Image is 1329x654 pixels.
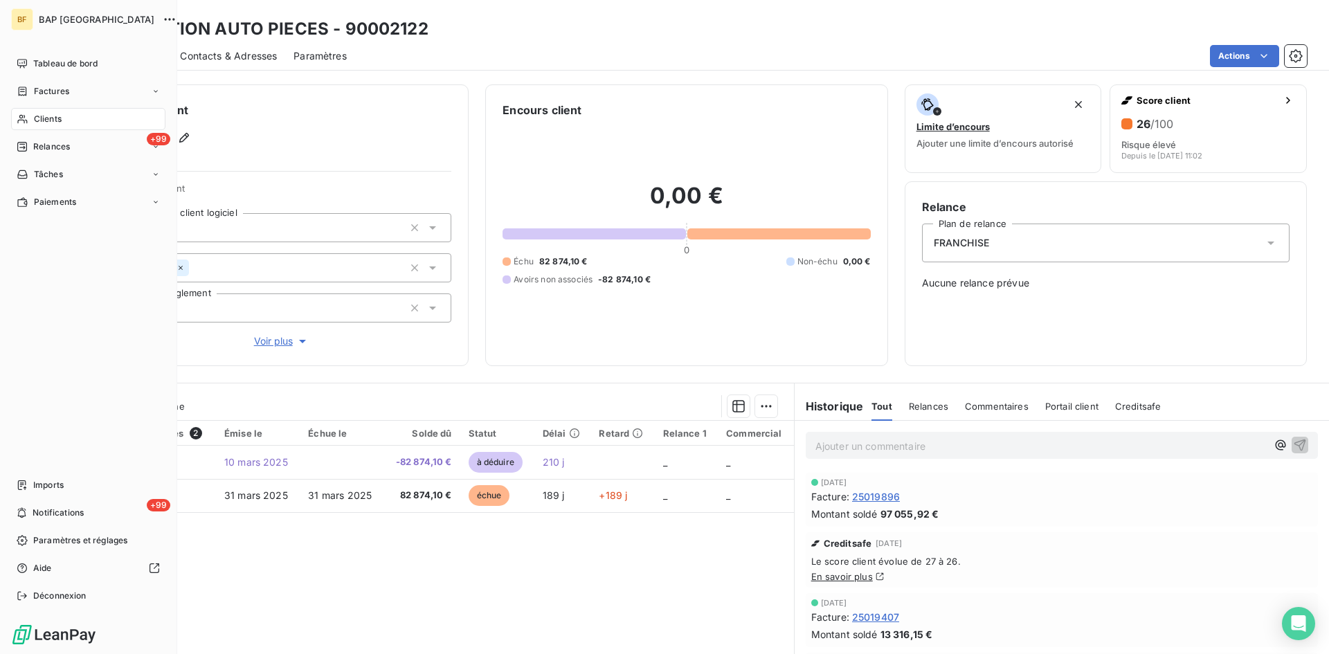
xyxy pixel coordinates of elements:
span: BAP [GEOGRAPHIC_DATA] [39,14,154,25]
span: Facture : [811,610,849,624]
span: Ajouter une limite d’encours autorisé [916,138,1074,149]
span: Propriétés Client [111,183,451,202]
span: 31 mars 2025 [308,489,372,501]
span: 13 316,15 € [880,627,933,642]
span: 10 mars 2025 [224,456,288,468]
h6: 26 [1137,117,1173,131]
h6: Encours client [503,102,581,118]
span: 0 [684,244,689,255]
h6: Informations client [84,102,451,118]
span: Paiements [34,196,76,208]
span: _ [726,456,730,468]
span: +99 [147,133,170,145]
span: à déduire [469,452,523,473]
div: Commercial [726,428,786,439]
span: Non-échu [797,255,838,268]
button: Actions [1210,45,1279,67]
span: Tout [871,401,892,412]
span: 210 j [543,456,565,468]
h6: Historique [795,398,864,415]
div: Statut [469,428,526,439]
span: Aide [33,562,52,574]
span: Clients [34,113,62,125]
span: _ [663,456,667,468]
span: Creditsafe [824,538,872,549]
span: Relances [909,401,948,412]
span: Déconnexion [33,590,87,602]
span: [DATE] [821,599,847,607]
button: Limite d’encoursAjouter une limite d’encours autorisé [905,84,1102,173]
span: Avoirs non associés [514,273,593,286]
span: 25019407 [852,610,899,624]
h2: 0,00 € [503,182,870,224]
span: Montant soldé [811,627,878,642]
a: Aide [11,557,165,579]
span: Imports [33,479,64,491]
span: _ [726,489,730,501]
span: Commentaires [965,401,1029,412]
span: FRANCHISE [934,236,989,250]
span: 82 874,10 € [539,255,588,268]
a: En savoir plus [811,571,873,582]
div: Échue le [308,428,375,439]
span: Score client [1137,95,1277,106]
span: 2 [190,427,202,439]
div: Retard [599,428,646,439]
span: +189 j [599,489,627,501]
span: échue [469,485,510,506]
span: Tableau de bord [33,57,98,70]
span: +99 [147,499,170,511]
div: BF [11,8,33,30]
button: Voir plus [111,334,451,349]
span: 97 055,92 € [880,507,939,521]
span: /100 [1150,117,1173,131]
span: Risque élevé [1121,139,1176,150]
span: Montant soldé [811,507,878,521]
input: Ajouter une valeur [189,262,200,274]
span: _ [663,489,667,501]
button: Score client26/100Risque élevéDepuis le [DATE] 11:02 [1110,84,1307,173]
span: Facture : [811,489,849,504]
span: Depuis le [DATE] 11:02 [1121,152,1202,160]
span: Paramètres et réglages [33,534,127,547]
div: Relance 1 [663,428,710,439]
span: Creditsafe [1115,401,1161,412]
span: 25019896 [852,489,900,504]
span: 189 j [543,489,565,501]
span: Paramètres [293,49,347,63]
span: Voir plus [254,334,309,348]
span: [DATE] [876,539,902,547]
div: Open Intercom Messenger [1282,607,1315,640]
span: Limite d’encours [916,121,990,132]
div: Délai [543,428,582,439]
span: Relances [33,140,70,153]
span: [DATE] [821,478,847,487]
span: 0,00 € [843,255,871,268]
span: Factures [34,85,69,98]
span: 82 874,10 € [392,489,452,502]
div: Émise le [224,428,291,439]
span: Contacts & Adresses [180,49,277,63]
span: -82 874,10 € [392,455,452,469]
span: Tâches [34,168,63,181]
h6: Relance [922,199,1290,215]
img: Logo LeanPay [11,624,97,646]
span: -82 874,10 € [598,273,651,286]
span: Portail client [1045,401,1099,412]
span: 31 mars 2025 [224,489,288,501]
span: Aucune relance prévue [922,276,1290,290]
span: Échu [514,255,534,268]
span: Notifications [33,507,84,519]
h3: SOLUTION AUTO PIECES - 90002122 [122,17,428,42]
div: Solde dû [392,428,452,439]
span: Le score client évolue de 27 à 26. [811,556,1312,567]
